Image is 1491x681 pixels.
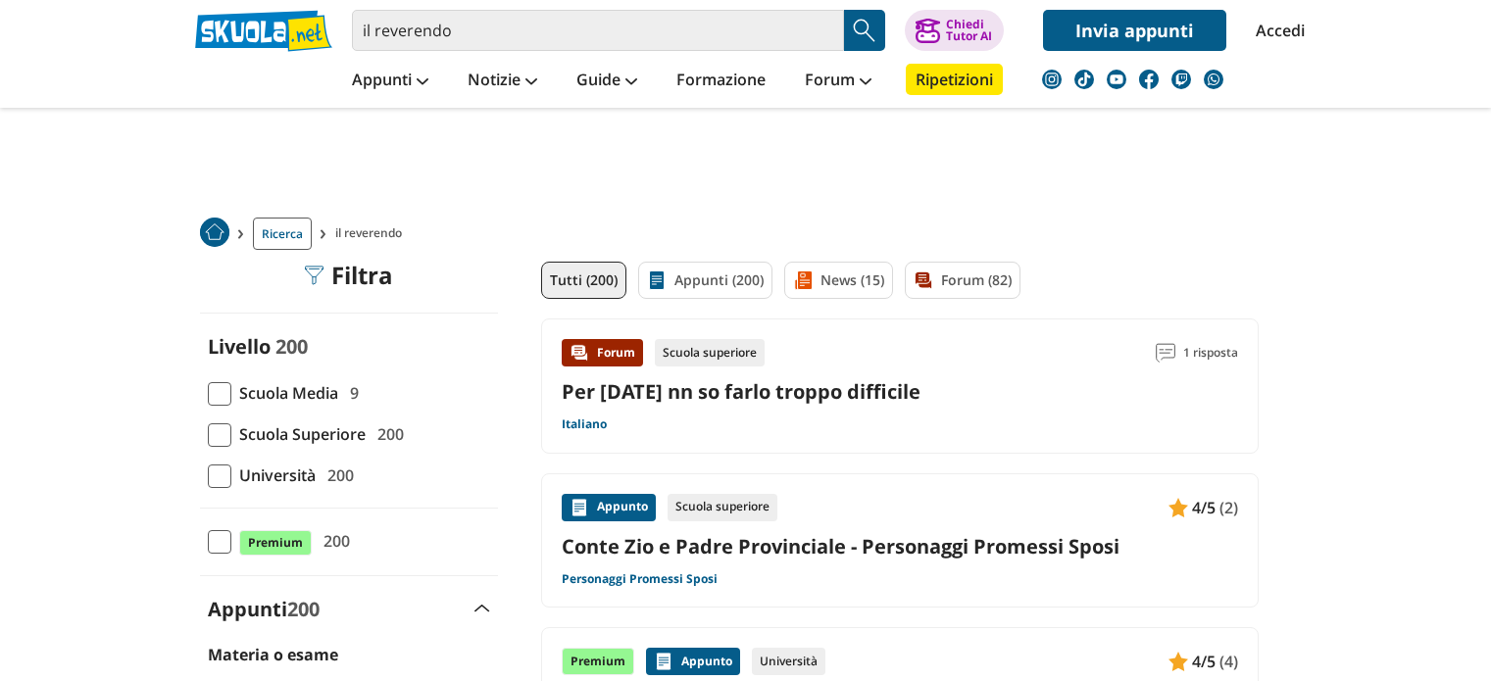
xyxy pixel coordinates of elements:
[562,648,634,675] div: Premium
[654,652,673,671] img: Appunti contenuto
[304,266,323,285] img: Filtra filtri mobile
[850,16,879,45] img: Cerca appunti, riassunti o versioni
[335,218,410,250] span: il reverendo
[316,528,350,554] span: 200
[231,421,366,447] span: Scuola Superiore
[668,494,777,521] div: Scuola superiore
[914,270,933,290] img: Forum filtro contenuto
[562,494,656,521] div: Appunto
[562,571,718,587] a: Personaggi Promessi Sposi
[647,270,667,290] img: Appunti filtro contenuto
[784,262,893,299] a: News (15)
[562,378,920,405] a: Per [DATE] nn so farlo troppo difficile
[1183,339,1238,366] span: 1 risposta
[638,262,772,299] a: Appunti (200)
[905,10,1004,51] button: ChiediTutor AI
[562,416,607,432] a: Italiano
[646,648,740,675] div: Appunto
[1192,495,1216,520] span: 4/5
[231,462,316,488] span: Università
[562,339,643,366] div: Forum
[1156,343,1175,363] img: Commenti lettura
[1168,498,1188,517] img: Appunti contenuto
[1139,70,1159,89] img: facebook
[946,19,992,42] div: Chiedi Tutor AI
[463,64,542,99] a: Notizie
[342,380,359,406] span: 9
[1204,70,1223,89] img: WhatsApp
[231,380,338,406] span: Scuola Media
[541,262,626,299] a: Tutti (200)
[905,262,1020,299] a: Forum (82)
[370,421,404,447] span: 200
[347,64,433,99] a: Appunti
[304,262,393,289] div: Filtra
[200,218,229,250] a: Home
[1168,652,1188,671] img: Appunti contenuto
[1042,70,1062,89] img: instagram
[352,10,844,51] input: Cerca appunti, riassunti o versioni
[1107,70,1126,89] img: youtube
[655,339,765,366] div: Scuola superiore
[320,462,354,488] span: 200
[671,64,770,99] a: Formazione
[1219,495,1238,520] span: (2)
[752,648,825,675] div: Università
[253,218,312,250] a: Ricerca
[572,64,642,99] a: Guide
[208,596,320,622] label: Appunti
[1171,70,1191,89] img: twitch
[200,218,229,247] img: Home
[208,333,271,360] label: Livello
[1192,649,1216,674] span: 4/5
[1043,10,1226,51] a: Invia appunti
[562,533,1238,559] a: Conte Zio e Padre Provinciale - Personaggi Promessi Sposi
[800,64,876,99] a: Forum
[906,64,1003,95] a: Ripetizioni
[570,498,589,517] img: Appunti contenuto
[239,530,312,556] span: Premium
[1074,70,1094,89] img: tiktok
[844,10,885,51] button: Search Button
[793,270,813,290] img: News filtro contenuto
[208,644,338,665] label: Materia o esame
[287,596,320,622] span: 200
[570,343,589,363] img: Forum contenuto
[474,605,490,612] img: Apri e chiudi sezione
[1219,649,1238,674] span: (4)
[275,333,308,360] span: 200
[1256,10,1297,51] a: Accedi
